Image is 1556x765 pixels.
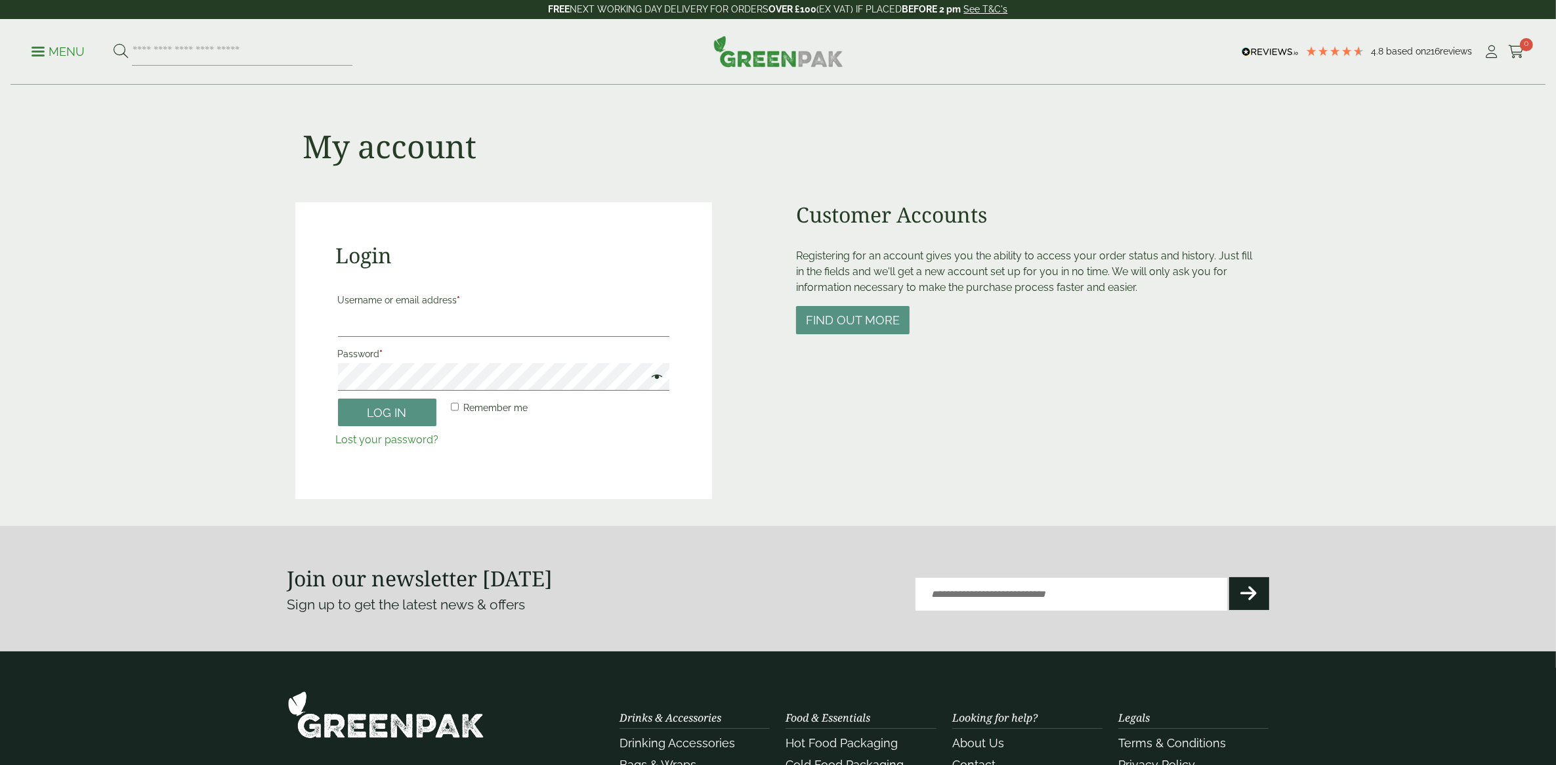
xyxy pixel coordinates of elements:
[964,4,1008,14] a: See T&C's
[463,403,528,413] span: Remember me
[1426,46,1440,56] span: 216
[338,345,670,363] label: Password
[1242,47,1299,56] img: REVIEWS.io
[952,736,1004,750] a: About Us
[902,4,961,14] strong: BEFORE 2 pm
[287,564,553,592] strong: Join our newsletter [DATE]
[32,44,85,60] p: Menu
[1440,46,1472,56] span: reviews
[1484,45,1500,58] i: My Account
[1520,38,1533,51] span: 0
[620,736,735,750] a: Drinking Accessories
[796,315,910,327] a: Find out more
[1305,45,1364,57] div: 4.79 Stars
[336,433,439,446] a: Lost your password?
[796,306,910,334] button: Find out more
[796,202,1261,227] h2: Customer Accounts
[1118,736,1226,750] a: Terms & Conditions
[713,35,843,67] img: GreenPak Supplies
[338,291,670,309] label: Username or email address
[796,248,1261,295] p: Registering for an account gives you the ability to access your order status and history. Just fi...
[287,691,484,739] img: GreenPak Supplies
[549,4,570,14] strong: FREE
[287,594,729,615] p: Sign up to get the latest news & offers
[1371,46,1386,56] span: 4.8
[451,403,459,411] input: Remember me
[32,44,85,57] a: Menu
[303,127,477,165] h1: My account
[336,243,672,268] h2: Login
[1508,45,1524,58] i: Cart
[338,399,436,427] button: Log in
[769,4,817,14] strong: OVER £100
[1386,46,1426,56] span: Based on
[786,736,898,750] a: Hot Food Packaging
[1508,42,1524,62] a: 0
